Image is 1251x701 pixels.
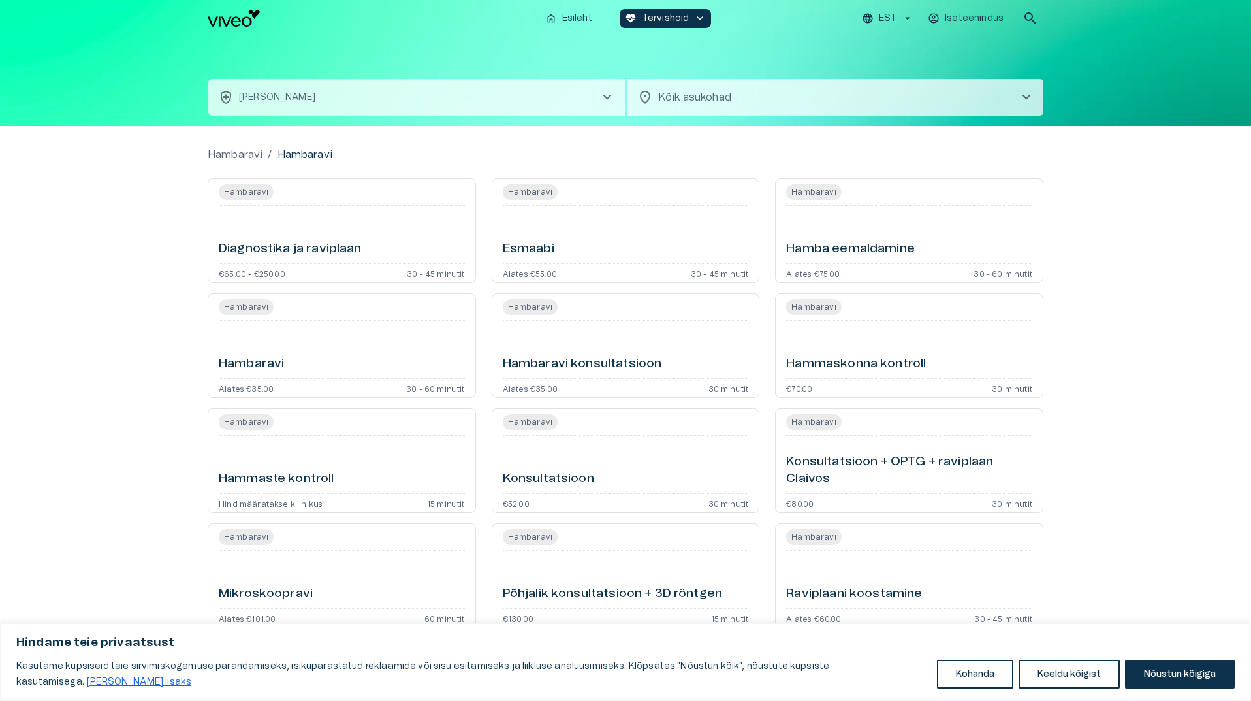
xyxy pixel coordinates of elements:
[219,184,274,200] span: Hambaravi
[427,499,465,507] p: 15 minutit
[860,9,915,28] button: EST
[1017,5,1043,31] button: open search modal
[503,299,558,315] span: Hambaravi
[219,499,323,507] p: Hind määratakse kliinikus
[503,269,557,277] p: Alates €55.00
[492,293,760,398] a: Open service booking details
[786,414,841,430] span: Hambaravi
[775,523,1043,628] a: Open service booking details
[219,240,362,258] h6: Diagnostika ja raviplaan
[492,178,760,283] a: Open service booking details
[637,90,653,105] span: location_on
[786,355,926,373] h6: Hammaskonna kontroll
[786,240,915,258] h6: Hamba eemaldamine
[503,240,554,258] h6: Esmaabi
[208,10,535,27] a: Navigate to homepage
[786,499,814,507] p: €80.00
[1019,660,1120,689] button: Keeldu kõigist
[786,269,840,277] p: Alates €75.00
[503,414,558,430] span: Hambaravi
[545,12,557,24] span: home
[67,10,86,21] span: Help
[503,499,530,507] p: €52.00
[775,293,1043,398] a: Open service booking details
[16,659,927,690] p: Kasutame küpsiseid teie sirvimiskogemuse parandamiseks, isikupärastatud reklaamide või sisu esita...
[503,614,533,622] p: €130.00
[711,614,749,622] p: 15 minutit
[1019,90,1034,105] span: chevron_right
[708,384,749,392] p: 30 minutit
[992,499,1032,507] p: 30 minutit
[625,12,637,24] span: ecg_heart
[268,147,272,163] p: /
[503,529,558,545] span: Hambaravi
[775,408,1043,513] a: Open service booking details
[218,90,234,105] span: health_and_safety
[540,9,599,28] button: homeEsileht
[786,585,922,603] h6: Raviplaani koostamine
[219,299,274,315] span: Hambaravi
[219,355,284,373] h6: Hambaravi
[503,184,558,200] span: Hambaravi
[786,614,841,622] p: Alates €60.00
[926,9,1007,28] button: Iseteenindus
[424,614,465,622] p: 60 minutit
[219,414,274,430] span: Hambaravi
[208,10,260,27] img: Viveo logo
[879,12,896,25] p: EST
[937,660,1013,689] button: Kohanda
[407,269,465,277] p: 30 - 45 minutit
[1125,660,1235,689] button: Nõustun kõigiga
[208,178,476,283] a: Open service booking details
[786,529,841,545] span: Hambaravi
[642,12,689,25] p: Tervishoid
[208,147,262,163] a: Hambaravi
[239,91,315,105] p: [PERSON_NAME]
[219,384,274,392] p: Alates €35.00
[219,614,276,622] p: Alates €101.00
[1022,10,1038,26] span: search
[974,269,1032,277] p: 30 - 60 minutit
[16,635,1235,651] p: Hindame teie privaatsust
[562,12,592,25] p: Esileht
[503,355,662,373] h6: Hambaravi konsultatsioon
[974,614,1032,622] p: 30 - 45 minutit
[492,408,760,513] a: Open service booking details
[86,677,192,687] a: Loe lisaks
[219,585,313,603] h6: Mikroskoopravi
[786,184,841,200] span: Hambaravi
[992,384,1032,392] p: 30 minutit
[503,384,558,392] p: Alates €35.00
[208,408,476,513] a: Open service booking details
[406,384,465,392] p: 30 - 60 minutit
[503,585,722,603] h6: Põhjalik konsultatsioon + 3D röntgen
[219,470,334,488] h6: Hammaste kontroll
[219,529,274,545] span: Hambaravi
[945,12,1004,25] p: Iseteenindus
[492,523,760,628] a: Open service booking details
[208,293,476,398] a: Open service booking details
[599,90,615,105] span: chevron_right
[786,299,841,315] span: Hambaravi
[208,523,476,628] a: Open service booking details
[658,90,998,105] p: Kõik asukohad
[219,269,285,277] p: €65.00 - €250.00
[691,269,749,277] p: 30 - 45 minutit
[708,499,749,507] p: 30 minutit
[694,12,706,24] span: keyboard_arrow_down
[277,147,332,163] p: Hambaravi
[775,178,1043,283] a: Open service booking details
[208,79,625,116] button: health_and_safety[PERSON_NAME]chevron_right
[786,453,1032,488] h6: Konsultatsioon + OPTG + raviplaan Claivos
[503,470,594,488] h6: Konsultatsioon
[786,384,812,392] p: €70.00
[620,9,712,28] button: ecg_heartTervishoidkeyboard_arrow_down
